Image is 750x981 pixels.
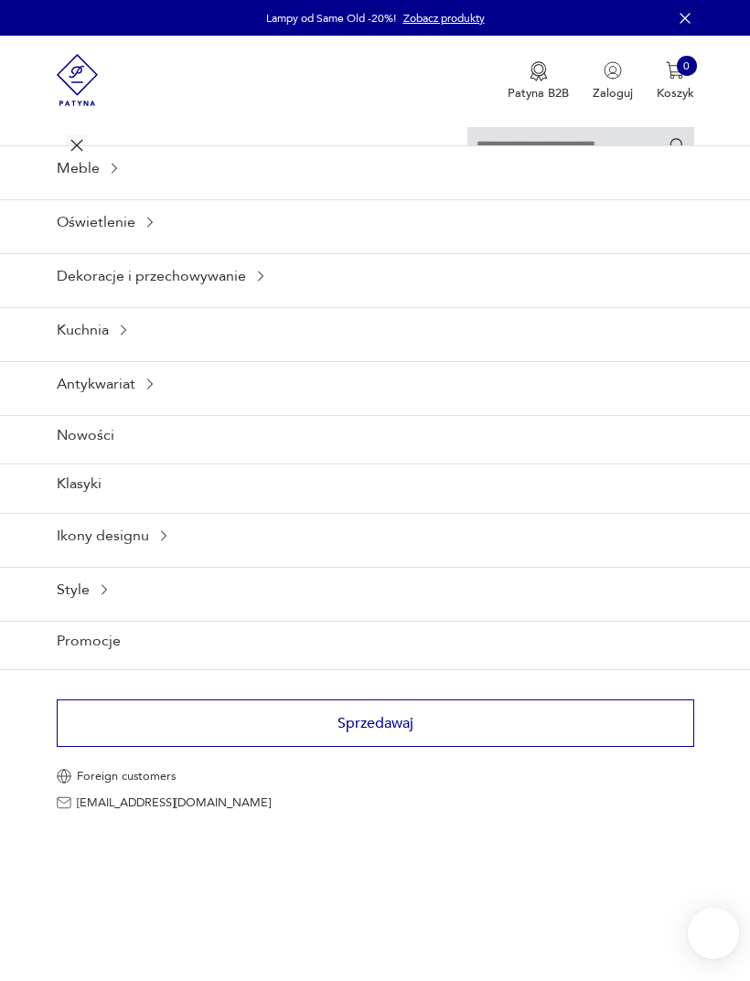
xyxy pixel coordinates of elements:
button: Patyna B2B [508,61,569,101]
p: [EMAIL_ADDRESS][DOMAIN_NAME] [77,797,271,808]
img: Patyna - sklep z meblami i dekoracjami vintage [57,36,99,124]
iframe: Smartsupp widget button [688,908,739,959]
p: Patyna B2B [508,85,569,101]
a: [EMAIL_ADDRESS][DOMAIN_NAME] [57,795,694,810]
a: Ikona medaluPatyna B2B [508,61,569,101]
p: Lampy od Same Old -20%! [266,11,396,26]
div: 0 [677,56,697,76]
button: Sprzedawaj [57,699,694,747]
p: Koszyk [657,85,694,101]
button: 0Koszyk [657,61,694,101]
img: Ikonka użytkownika [604,61,622,80]
p: Foreign customers [77,771,176,782]
a: Foreign customers [57,769,694,784]
a: Zobacz produkty [403,11,485,26]
p: Zaloguj [593,85,633,101]
img: Ikona koperty [57,795,71,810]
img: Ikona medalu [530,61,548,81]
img: Ikona koszyka [666,61,684,80]
button: Zaloguj [593,61,633,101]
img: World icon [57,769,71,784]
a: Sprzedawaj [57,720,694,730]
button: Szukaj [669,136,686,154]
